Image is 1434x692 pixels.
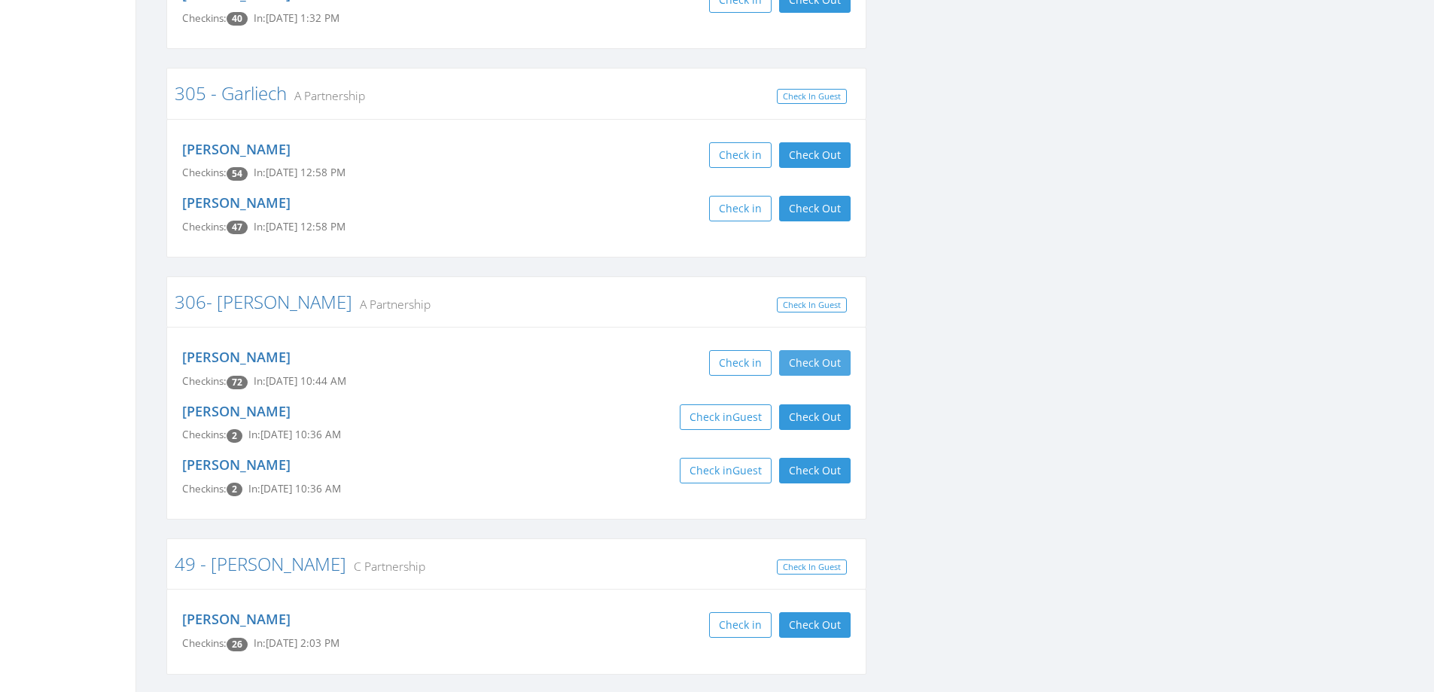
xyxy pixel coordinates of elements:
[182,428,227,441] span: Checkins:
[182,456,291,474] a: [PERSON_NAME]
[777,297,847,313] a: Check In Guest
[227,221,248,234] span: Checkin count
[779,142,851,168] button: Check Out
[732,410,762,424] span: Guest
[779,350,851,376] button: Check Out
[254,11,339,25] span: In: [DATE] 1:32 PM
[182,348,291,366] a: [PERSON_NAME]
[182,482,227,495] span: Checkins:
[779,458,851,483] button: Check Out
[175,289,352,314] a: 306- [PERSON_NAME]
[182,374,227,388] span: Checkins:
[254,220,346,233] span: In: [DATE] 12:58 PM
[227,376,248,389] span: Checkin count
[254,166,346,179] span: In: [DATE] 12:58 PM
[709,142,772,168] button: Check in
[175,81,287,105] a: 305 - Garliech
[227,638,248,651] span: Checkin count
[182,636,227,650] span: Checkins:
[709,350,772,376] button: Check in
[732,463,762,477] span: Guest
[779,404,851,430] button: Check Out
[182,194,291,212] a: [PERSON_NAME]
[777,89,847,105] a: Check In Guest
[227,12,248,26] span: Checkin count
[777,559,847,575] a: Check In Guest
[182,11,227,25] span: Checkins:
[709,612,772,638] button: Check in
[680,458,772,483] button: Check inGuest
[680,404,772,430] button: Check inGuest
[182,402,291,420] a: [PERSON_NAME]
[346,558,425,575] small: C Partnership
[779,196,851,221] button: Check Out
[227,167,248,181] span: Checkin count
[248,482,341,495] span: In: [DATE] 10:36 AM
[182,220,227,233] span: Checkins:
[227,429,242,443] span: Checkin count
[254,636,339,650] span: In: [DATE] 2:03 PM
[227,483,242,496] span: Checkin count
[254,374,346,388] span: In: [DATE] 10:44 AM
[175,551,346,576] a: 49 - [PERSON_NAME]
[248,428,341,441] span: In: [DATE] 10:36 AM
[182,140,291,158] a: [PERSON_NAME]
[182,610,291,628] a: [PERSON_NAME]
[709,196,772,221] button: Check in
[287,87,365,104] small: A Partnership
[182,166,227,179] span: Checkins:
[779,612,851,638] button: Check Out
[352,296,431,312] small: A Partnership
